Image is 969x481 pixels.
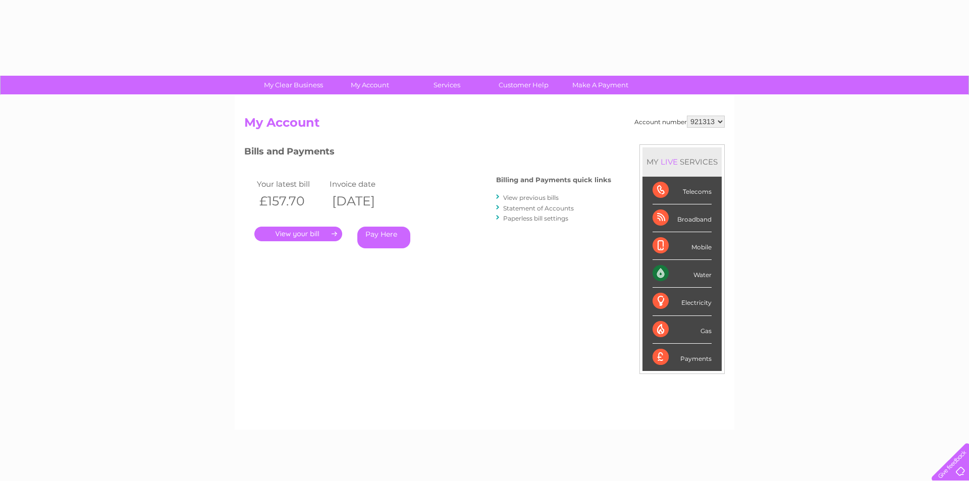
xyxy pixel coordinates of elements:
[482,76,565,94] a: Customer Help
[659,157,680,167] div: LIVE
[254,177,327,191] td: Your latest bill
[503,194,559,201] a: View previous bills
[496,176,611,184] h4: Billing and Payments quick links
[244,144,611,162] h3: Bills and Payments
[327,177,400,191] td: Invoice date
[653,260,712,288] div: Water
[653,232,712,260] div: Mobile
[653,204,712,232] div: Broadband
[329,76,412,94] a: My Account
[357,227,410,248] a: Pay Here
[327,191,400,211] th: [DATE]
[642,147,722,176] div: MY SERVICES
[503,204,574,212] a: Statement of Accounts
[653,316,712,344] div: Gas
[653,344,712,371] div: Payments
[503,215,568,222] a: Paperless bill settings
[653,177,712,204] div: Telecoms
[254,191,327,211] th: £157.70
[405,76,489,94] a: Services
[254,227,342,241] a: .
[634,116,725,128] div: Account number
[252,76,335,94] a: My Clear Business
[653,288,712,315] div: Electricity
[244,116,725,135] h2: My Account
[559,76,642,94] a: Make A Payment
